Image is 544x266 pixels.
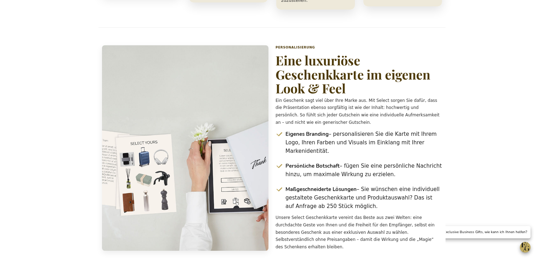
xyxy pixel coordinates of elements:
p: Ein Geschenk sagt viel über Ihre Marke aus. Mit Select sorgen Sie dafür, dass die Präsentation eb... [276,97,442,126]
ul: Kern van de personalisatie [276,130,442,214]
p: Personalisierung [276,45,442,50]
strong: Eigenes Branding [285,131,329,138]
span: – Sie wünschen eine individuell gestaltete Geschenkkarte und Produktauswahl? Das ist auf Anfrage ... [285,185,442,210]
strong: Maßgeschneiderte Lösungen [285,186,357,193]
span: – fügen Sie eine persönliche Nachricht hinzu, um maximale Wirkung zu erzielen. [285,162,442,179]
strong: Persönliche Botschaft [285,162,340,169]
span: – personalisieren Sie die Karte mit Ihrem Logo, Ihren Farben und Visuals im Einklang mit Ihrer Ma... [285,130,442,155]
p: Unsere Select Geschenkkarte vereint das Beste aus zwei Welten: eine durchdachte Geste von Ihnen u... [276,214,442,250]
img: Luxe geschenkverpakking met merklogo [102,45,268,251]
h2: Eine luxuriöse Geschenkkarte im eigenen Look & Feel [276,53,442,96]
